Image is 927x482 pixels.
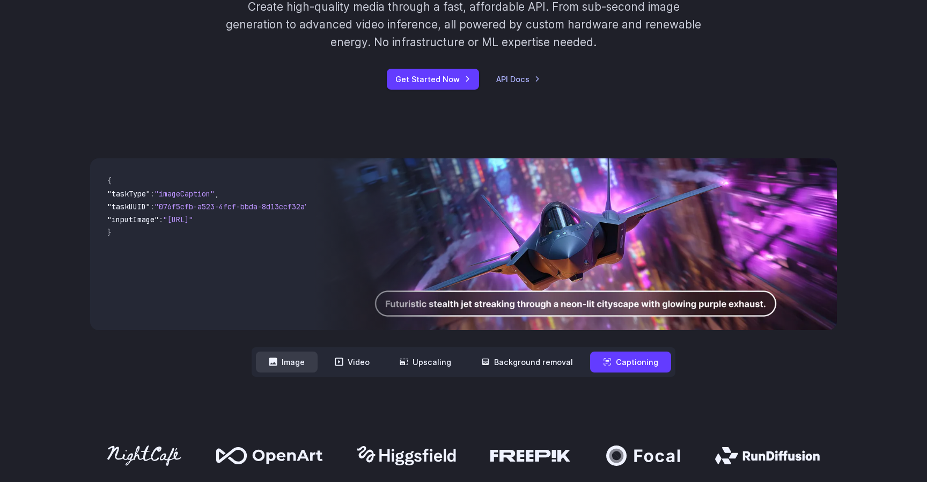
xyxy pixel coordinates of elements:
span: "076f5cfb-a523-4fcf-bbda-8d13ccf32a75" [154,202,318,211]
span: : [159,215,163,224]
a: API Docs [496,73,540,85]
button: Upscaling [387,352,464,373]
a: Get Started Now [387,69,479,90]
span: : [150,189,154,199]
span: "[URL]" [163,215,193,224]
span: "inputImage" [107,215,159,224]
span: } [107,228,112,237]
img: Futuristic stealth jet streaking through a neon-lit cityscape with glowing purple exhaust [314,158,837,330]
button: Video [322,352,382,373]
button: Image [256,352,318,373]
span: "imageCaption" [154,189,215,199]
span: "taskType" [107,189,150,199]
span: { [107,176,112,186]
button: Background removal [468,352,586,373]
button: Captioning [590,352,671,373]
span: , [215,189,219,199]
span: : [150,202,154,211]
span: "taskUUID" [107,202,150,211]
